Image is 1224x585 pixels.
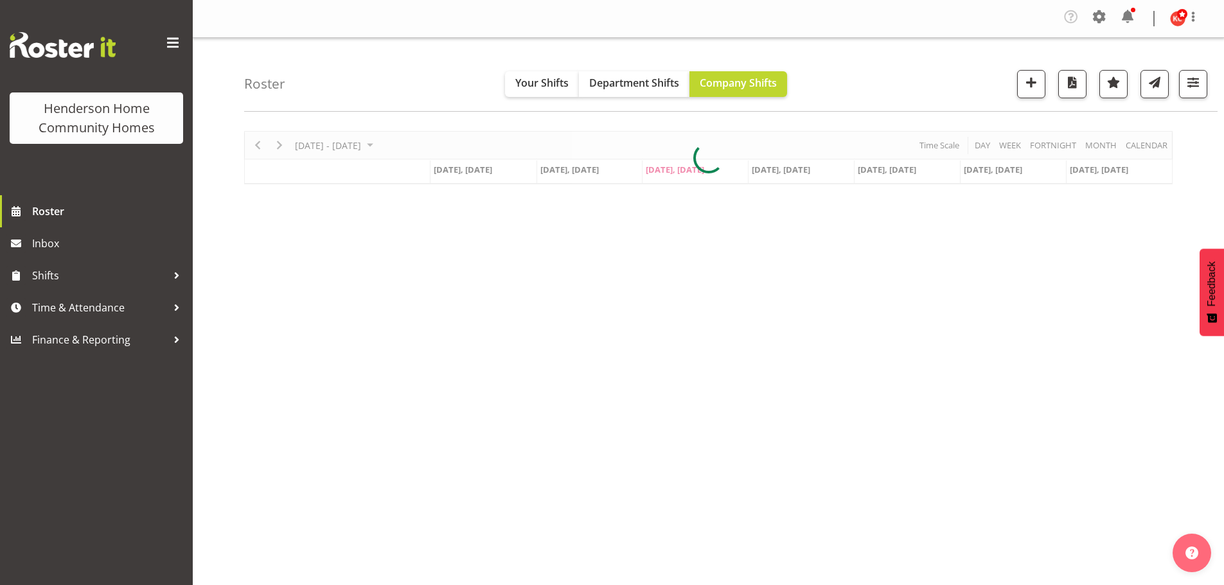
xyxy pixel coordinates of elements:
img: Rosterit website logo [10,32,116,58]
span: Shifts [32,266,167,285]
button: Download a PDF of the roster according to the set date range. [1058,70,1087,98]
button: Highlight an important date within the roster. [1099,70,1128,98]
button: Send a list of all shifts for the selected filtered period to all rostered employees. [1140,70,1169,98]
h4: Roster [244,76,285,91]
span: Inbox [32,234,186,253]
span: Roster [32,202,186,221]
span: Finance & Reporting [32,330,167,349]
button: Your Shifts [505,71,579,97]
span: Department Shifts [589,76,679,90]
button: Department Shifts [579,71,689,97]
img: kirsty-crossley8517.jpg [1170,11,1185,26]
span: Time & Attendance [32,298,167,317]
span: Company Shifts [700,76,777,90]
button: Add a new shift [1017,70,1045,98]
button: Filter Shifts [1179,70,1207,98]
img: help-xxl-2.png [1185,546,1198,559]
button: Company Shifts [689,71,787,97]
span: Feedback [1206,261,1218,306]
span: Your Shifts [515,76,569,90]
div: Henderson Home Community Homes [22,99,170,137]
button: Feedback - Show survey [1200,249,1224,336]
